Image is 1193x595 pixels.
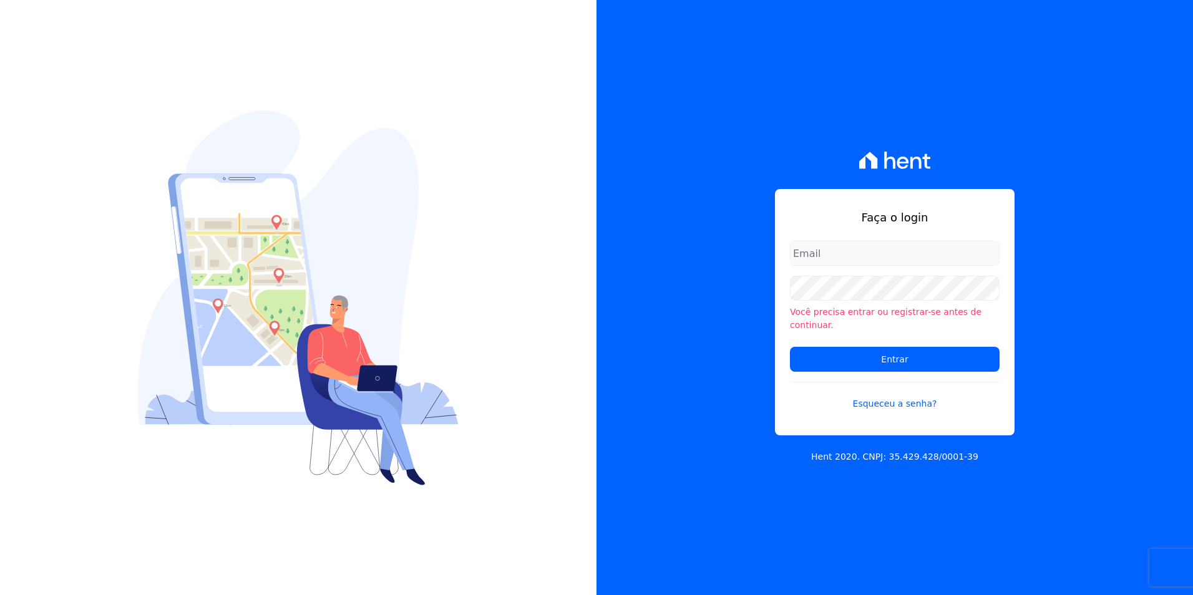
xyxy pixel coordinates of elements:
[790,382,1000,410] a: Esqueceu a senha?
[790,306,1000,332] li: Você precisa entrar ou registrar-se antes de continuar.
[790,241,1000,266] input: Email
[811,450,978,463] p: Hent 2020. CNPJ: 35.429.428/0001-39
[138,110,459,485] img: Login
[790,209,1000,226] h1: Faça o login
[790,347,1000,372] input: Entrar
